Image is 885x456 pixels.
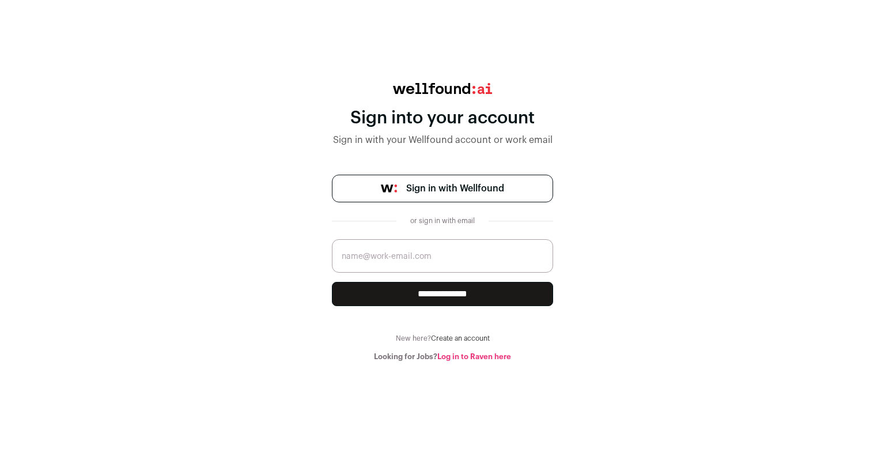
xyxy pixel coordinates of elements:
[332,352,553,361] div: Looking for Jobs?
[437,353,511,360] a: Log in to Raven here
[332,108,553,129] div: Sign into your account
[332,175,553,202] a: Sign in with Wellfound
[431,335,490,342] a: Create an account
[393,83,492,94] img: wellfound:ai
[406,216,479,225] div: or sign in with email
[406,182,504,195] span: Sign in with Wellfound
[332,334,553,343] div: New here?
[381,184,397,193] img: wellfound-symbol-flush-black-fb3c872781a75f747ccb3a119075da62bfe97bd399995f84a933054e44a575c4.png
[332,133,553,147] div: Sign in with your Wellfound account or work email
[332,239,553,273] input: name@work-email.com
